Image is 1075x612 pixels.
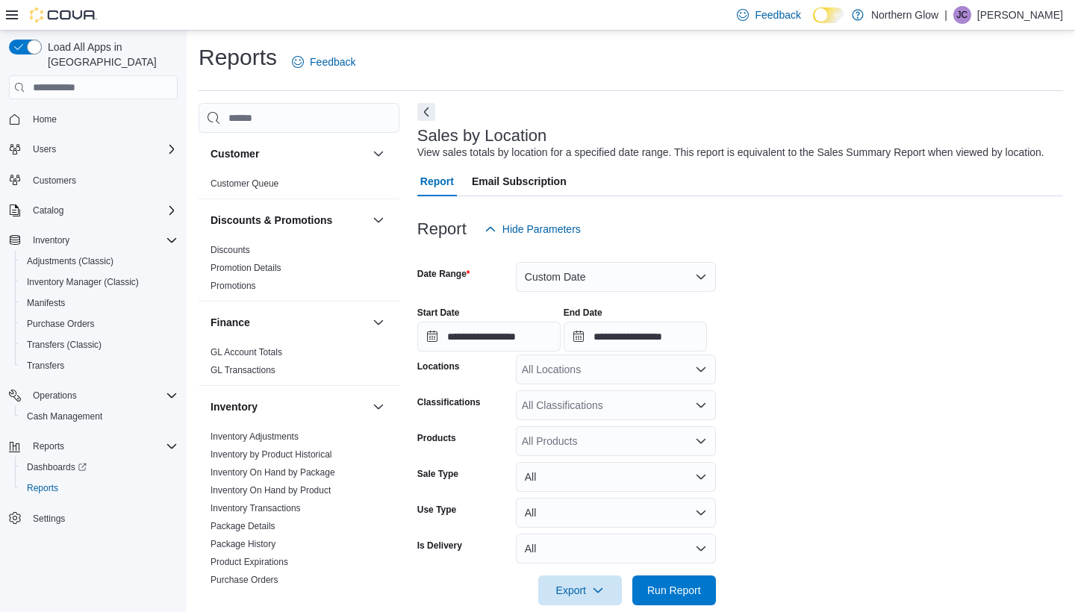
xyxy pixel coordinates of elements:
[27,297,65,309] span: Manifests
[27,202,178,219] span: Catalog
[953,6,971,24] div: Jesse Cettina
[3,436,184,457] button: Reports
[27,482,58,494] span: Reports
[211,146,367,161] button: Customer
[516,462,716,492] button: All
[3,139,184,160] button: Users
[417,268,470,280] label: Date Range
[211,399,258,414] h3: Inventory
[27,170,178,189] span: Customers
[286,47,361,77] a: Feedback
[21,252,119,270] a: Adjustments (Classic)
[27,461,87,473] span: Dashboards
[33,234,69,246] span: Inventory
[211,365,275,375] a: GL Transactions
[417,307,460,319] label: Start Date
[33,513,65,525] span: Settings
[27,276,139,288] span: Inventory Manager (Classic)
[211,178,278,189] a: Customer Queue
[30,7,97,22] img: Cova
[211,315,367,330] button: Finance
[632,575,716,605] button: Run Report
[516,262,716,292] button: Custom Date
[370,211,387,229] button: Discounts & Promotions
[417,468,458,480] label: Sale Type
[27,172,82,190] a: Customers
[21,294,178,312] span: Manifests
[27,255,113,267] span: Adjustments (Classic)
[27,318,95,330] span: Purchase Orders
[199,43,277,72] h1: Reports
[370,313,387,331] button: Finance
[15,251,184,272] button: Adjustments (Classic)
[27,110,63,128] a: Home
[417,360,460,372] label: Locations
[211,431,299,442] a: Inventory Adjustments
[211,347,282,357] a: GL Account Totals
[871,6,938,24] p: Northern Glow
[3,200,184,221] button: Catalog
[27,202,69,219] button: Catalog
[417,145,1044,160] div: View sales totals by location for a specified date range. This report is equivalent to the Sales ...
[211,575,278,585] a: Purchase Orders
[957,6,968,24] span: JC
[502,222,581,237] span: Hide Parameters
[21,357,178,375] span: Transfers
[3,169,184,190] button: Customers
[547,575,613,605] span: Export
[21,458,178,476] span: Dashboards
[417,540,462,552] label: Is Delivery
[27,140,62,158] button: Users
[27,510,71,528] a: Settings
[695,435,707,447] button: Open list of options
[211,503,301,513] a: Inventory Transactions
[695,399,707,411] button: Open list of options
[211,449,332,460] a: Inventory by Product Historical
[21,315,101,333] a: Purchase Orders
[21,252,178,270] span: Adjustments (Classic)
[3,508,184,529] button: Settings
[27,231,75,249] button: Inventory
[27,387,83,405] button: Operations
[564,307,602,319] label: End Date
[944,6,947,24] p: |
[33,143,56,155] span: Users
[977,6,1063,24] p: [PERSON_NAME]
[21,479,178,497] span: Reports
[27,437,70,455] button: Reports
[3,108,184,130] button: Home
[21,458,93,476] a: Dashboards
[15,334,184,355] button: Transfers (Classic)
[33,175,76,187] span: Customers
[15,457,184,478] a: Dashboards
[27,110,178,128] span: Home
[755,7,800,22] span: Feedback
[211,213,367,228] button: Discounts & Promotions
[417,396,481,408] label: Classifications
[516,498,716,528] button: All
[647,583,701,598] span: Run Report
[538,575,622,605] button: Export
[211,539,275,549] a: Package History
[33,113,57,125] span: Home
[42,40,178,69] span: Load All Apps in [GEOGRAPHIC_DATA]
[3,385,184,406] button: Operations
[15,478,184,499] button: Reports
[15,313,184,334] button: Purchase Orders
[21,273,145,291] a: Inventory Manager (Classic)
[21,479,64,497] a: Reports
[27,339,102,351] span: Transfers (Classic)
[199,241,399,301] div: Discounts & Promotions
[21,336,178,354] span: Transfers (Classic)
[417,504,456,516] label: Use Type
[15,272,184,293] button: Inventory Manager (Classic)
[417,322,561,352] input: Press the down key to open a popover containing a calendar.
[417,220,467,238] h3: Report
[27,360,64,372] span: Transfers
[211,245,250,255] a: Discounts
[21,336,107,354] a: Transfers (Classic)
[370,145,387,163] button: Customer
[27,509,178,528] span: Settings
[9,102,178,568] nav: Complex example
[27,140,178,158] span: Users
